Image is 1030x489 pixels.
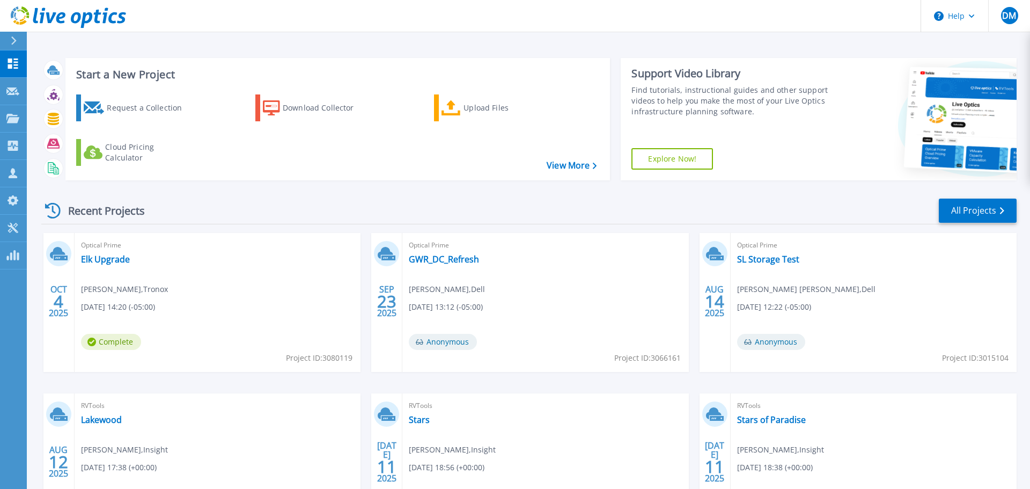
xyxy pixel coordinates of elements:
[41,198,159,224] div: Recent Projects
[737,334,805,350] span: Anonymous
[377,297,396,306] span: 23
[81,334,141,350] span: Complete
[81,254,130,265] a: Elk Upgrade
[631,67,833,81] div: Support Video Library
[464,97,549,119] div: Upload Files
[81,400,354,412] span: RVTools
[409,283,485,295] span: [PERSON_NAME] , Dell
[409,414,430,425] a: Stars
[547,160,597,171] a: View More
[81,239,354,251] span: Optical Prime
[81,462,157,473] span: [DATE] 17:38 (+00:00)
[76,139,196,166] a: Cloud Pricing Calculator
[81,301,155,313] span: [DATE] 14:20 (-05:00)
[737,444,824,456] span: [PERSON_NAME] , Insight
[409,254,479,265] a: GWR_DC_Refresh
[377,462,396,471] span: 11
[255,94,375,121] a: Download Collector
[737,301,811,313] span: [DATE] 12:22 (-05:00)
[705,462,724,471] span: 11
[631,85,833,117] div: Find tutorials, instructional guides and other support videos to help you make the most of your L...
[76,94,196,121] a: Request a Collection
[631,148,713,170] a: Explore Now!
[737,283,876,295] span: [PERSON_NAME] [PERSON_NAME] , Dell
[286,352,352,364] span: Project ID: 3080119
[81,444,168,456] span: [PERSON_NAME] , Insight
[409,400,682,412] span: RVTools
[48,282,69,321] div: OCT 2025
[737,414,806,425] a: Stars of Paradise
[942,352,1009,364] span: Project ID: 3015104
[54,297,63,306] span: 4
[434,94,554,121] a: Upload Files
[107,97,193,119] div: Request a Collection
[737,239,1010,251] span: Optical Prime
[939,199,1017,223] a: All Projects
[409,301,483,313] span: [DATE] 13:12 (-05:00)
[105,142,191,163] div: Cloud Pricing Calculator
[377,442,397,481] div: [DATE] 2025
[409,239,682,251] span: Optical Prime
[48,442,69,481] div: AUG 2025
[737,462,813,473] span: [DATE] 18:38 (+00:00)
[705,297,724,306] span: 14
[409,462,484,473] span: [DATE] 18:56 (+00:00)
[614,352,681,364] span: Project ID: 3066161
[409,444,496,456] span: [PERSON_NAME] , Insight
[76,69,597,81] h3: Start a New Project
[283,97,369,119] div: Download Collector
[81,283,168,295] span: [PERSON_NAME] , Tronox
[409,334,477,350] span: Anonymous
[737,400,1010,412] span: RVTools
[1002,11,1016,20] span: DM
[704,282,725,321] div: AUG 2025
[49,457,68,466] span: 12
[704,442,725,481] div: [DATE] 2025
[377,282,397,321] div: SEP 2025
[81,414,122,425] a: Lakewood
[737,254,799,265] a: SL Storage Test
